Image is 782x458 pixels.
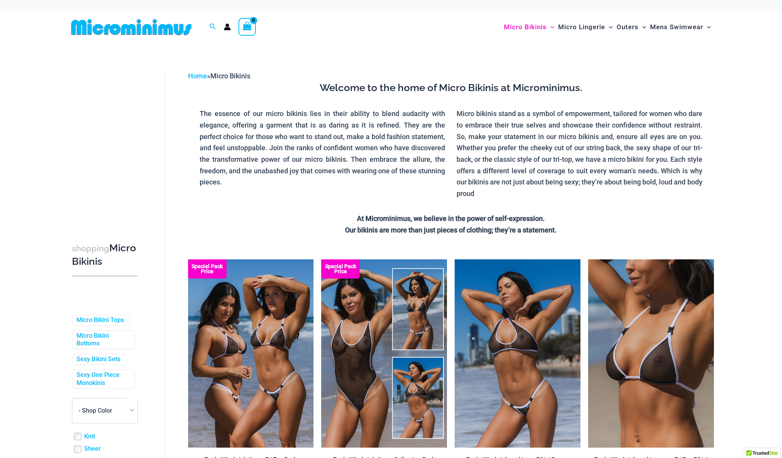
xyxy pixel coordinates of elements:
a: Micro Bikini Tops [77,316,124,324]
a: Search icon link [209,22,216,32]
a: Knit [84,433,95,441]
a: OutersMenu ToggleMenu Toggle [615,15,648,39]
img: Collection Pack [321,259,447,448]
a: Micro BikinisMenu ToggleMenu Toggle [502,15,556,39]
span: Micro Bikinis [210,72,250,80]
b: Special Pack Price [188,264,227,274]
span: Mens Swimwear [650,17,703,37]
span: Menu Toggle [639,17,646,37]
a: Micro LingerieMenu ToggleMenu Toggle [556,15,615,39]
a: Sheer [84,445,101,453]
span: Micro Lingerie [558,17,605,37]
a: Tradewinds Ink and Ivory 317 Tri Top 01Tradewinds Ink and Ivory 317 Tri Top 453 Micro 06Tradewind... [588,259,714,448]
p: The essence of our micro bikinis lies in their ability to blend audacity with elegance, offering ... [200,108,445,188]
span: - Shop Color [78,407,112,414]
strong: At Microminimus, we believe in the power of self-expression. [357,214,545,222]
span: Outers [617,17,639,37]
a: Top Bum Pack Top Bum Pack bTop Bum Pack b [188,259,314,448]
img: Top Bum Pack [188,259,314,448]
a: Mens SwimwearMenu ToggleMenu Toggle [648,15,713,39]
b: Special Pack Price [321,264,360,274]
span: shopping [72,244,109,253]
span: Menu Toggle [605,17,613,37]
span: » [188,72,250,80]
p: Micro bikinis stand as a symbol of empowerment, tailored for women who dare to embrace their true... [457,108,702,199]
a: Tradewinds Ink and Ivory 384 Halter 453 Micro 02Tradewinds Ink and Ivory 384 Halter 453 Micro 01T... [455,259,580,448]
img: Tradewinds Ink and Ivory 384 Halter 453 Micro 02 [455,259,580,448]
a: Account icon link [224,23,231,30]
span: Micro Bikinis [504,17,547,37]
img: Tradewinds Ink and Ivory 317 Tri Top 01 [588,259,714,448]
a: Sexy Bikini Sets [77,355,120,363]
strong: Our bikinis are more than just pieces of clothing; they’re a statement. [345,226,557,234]
a: Sexy One Piece Monokinis [77,371,129,387]
span: Menu Toggle [547,17,554,37]
h3: Welcome to the home of Micro Bikinis at Microminimus. [194,81,708,95]
img: MM SHOP LOGO FLAT [68,18,195,36]
iframe: TrustedSite Certified [72,64,141,218]
a: Collection Pack Collection Pack b (1)Collection Pack b (1) [321,259,447,448]
a: Home [188,72,207,80]
h3: Micro Bikinis [72,242,138,268]
a: View Shopping Cart, empty [238,18,256,36]
nav: Site Navigation [501,14,714,40]
a: Micro Bikini Bottoms [77,332,129,348]
span: - Shop Color [72,398,137,423]
span: Menu Toggle [703,17,711,37]
span: - Shop Color [72,398,138,423]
